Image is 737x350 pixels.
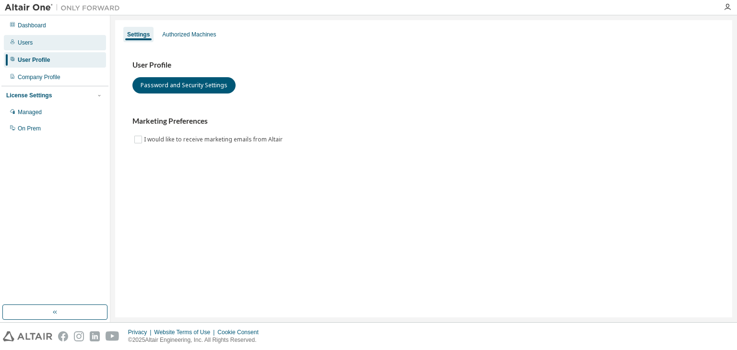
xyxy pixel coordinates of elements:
img: Altair One [5,3,125,12]
label: I would like to receive marketing emails from Altair [144,134,285,145]
div: Settings [127,31,150,38]
div: Managed [18,108,42,116]
button: Password and Security Settings [132,77,236,93]
div: Cookie Consent [217,328,264,336]
img: altair_logo.svg [3,331,52,341]
p: © 2025 Altair Engineering, Inc. All Rights Reserved. [128,336,264,344]
div: On Prem [18,125,41,132]
div: Privacy [128,328,154,336]
img: youtube.svg [106,331,119,341]
img: instagram.svg [74,331,84,341]
div: User Profile [18,56,50,64]
div: Company Profile [18,73,60,81]
h3: Marketing Preferences [132,117,715,126]
img: linkedin.svg [90,331,100,341]
div: Dashboard [18,22,46,29]
div: Authorized Machines [162,31,216,38]
img: facebook.svg [58,331,68,341]
div: Website Terms of Use [154,328,217,336]
div: Users [18,39,33,47]
div: License Settings [6,92,52,99]
h3: User Profile [132,60,715,70]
